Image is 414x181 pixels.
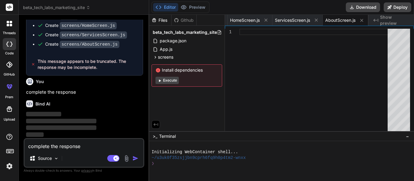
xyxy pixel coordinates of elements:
[155,77,179,84] button: Execute
[346,2,380,12] button: Download
[158,54,173,60] span: screens
[60,22,117,29] code: screens/HomeScreen.js
[3,31,16,36] label: threads
[159,133,176,139] span: Terminal
[4,161,15,171] img: settings
[26,132,44,137] span: ‌
[405,131,410,141] button: −
[384,2,411,12] button: Deploy
[123,155,130,162] img: attachment
[23,5,90,11] span: beta_tech_labs_marketing_site
[60,41,119,48] code: screens/AboutScreen.js
[4,72,15,77] label: GitHub
[45,41,119,47] div: Create
[159,46,173,53] span: App.js
[35,101,50,107] h6: Bind AI
[325,17,356,23] span: AboutScreen.js
[275,17,310,23] span: ServicesScreen.js
[380,14,409,26] span: Show preview
[5,95,13,100] label: prem
[54,156,59,161] img: Pick Models
[38,58,138,70] span: This message appears to be truncated. The response may be incomplete.
[26,89,143,96] p: complete the response
[149,17,171,23] div: Files
[5,51,14,56] label: code
[45,22,117,29] div: Create
[406,133,409,139] span: −
[153,133,157,139] span: >_
[132,155,139,161] img: icon
[178,3,208,11] button: Preview
[159,37,187,44] span: package.json
[26,112,61,116] span: ‌
[152,155,246,161] span: ~/u3uk0f35zsjjbn9cprh6fq9h0p4tm2-wnxx
[45,32,127,38] div: Create
[152,149,238,155] span: Initializing WebContainer shell...
[230,17,260,23] span: HomeScreen.js
[26,119,96,123] span: ‌
[60,31,127,39] code: screens/ServicesScreen.js
[4,117,15,122] label: Upload
[225,29,232,35] div: 1
[152,161,155,166] span: ❯
[172,17,196,23] div: Github
[153,3,178,11] button: Editor
[38,155,52,161] p: Source
[155,67,218,73] span: Install dependencies
[26,125,96,130] span: ‌
[81,169,92,172] span: privacy
[24,168,144,173] p: Always double-check its answers. Your in Bind
[36,79,44,85] h6: You
[153,29,217,35] span: beta_tech_labs_marketing_site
